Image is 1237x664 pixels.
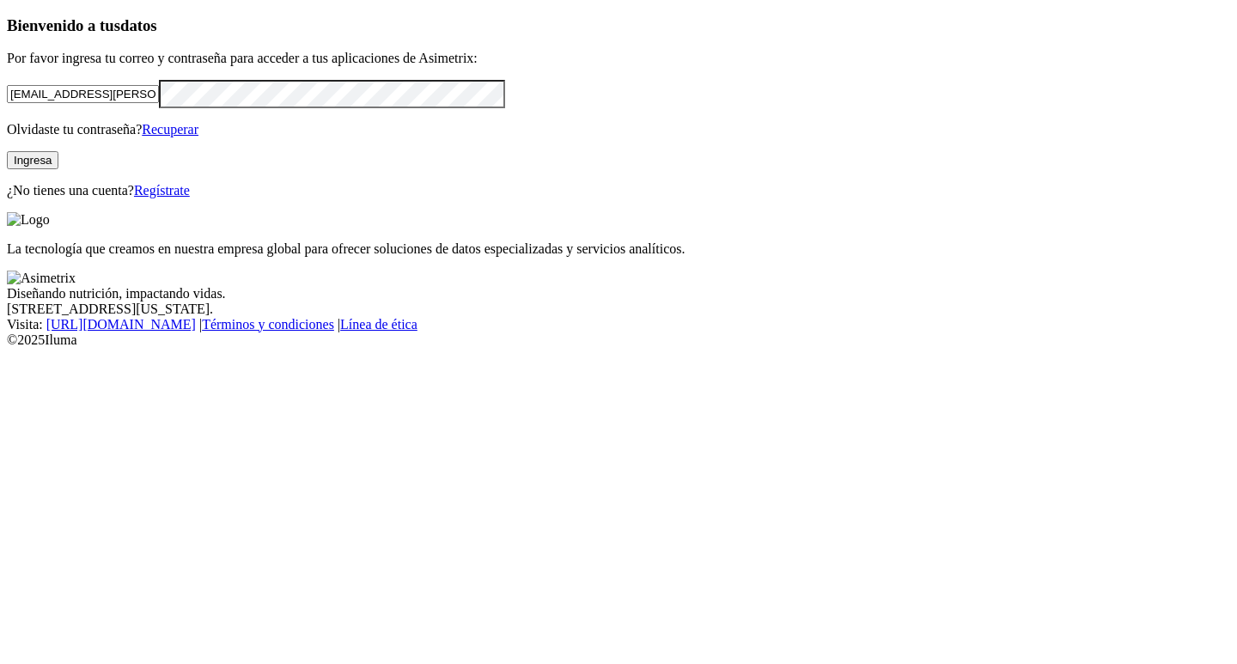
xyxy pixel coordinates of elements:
[134,183,190,198] a: Regístrate
[120,16,157,34] span: datos
[7,302,1230,317] div: [STREET_ADDRESS][US_STATE].
[202,317,334,332] a: Términos y condiciones
[7,271,76,286] img: Asimetrix
[7,16,1230,35] h3: Bienvenido a tus
[7,241,1230,257] p: La tecnología que creamos en nuestra empresa global para ofrecer soluciones de datos especializad...
[142,122,198,137] a: Recuperar
[7,317,1230,332] div: Visita : | |
[7,332,1230,348] div: © 2025 Iluma
[7,122,1230,137] p: Olvidaste tu contraseña?
[7,151,58,169] button: Ingresa
[46,317,196,332] a: [URL][DOMAIN_NAME]
[340,317,417,332] a: Línea de ética
[7,286,1230,302] div: Diseñando nutrición, impactando vidas.
[7,85,159,103] input: Tu correo
[7,212,50,228] img: Logo
[7,183,1230,198] p: ¿No tienes una cuenta?
[7,51,1230,66] p: Por favor ingresa tu correo y contraseña para acceder a tus aplicaciones de Asimetrix:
